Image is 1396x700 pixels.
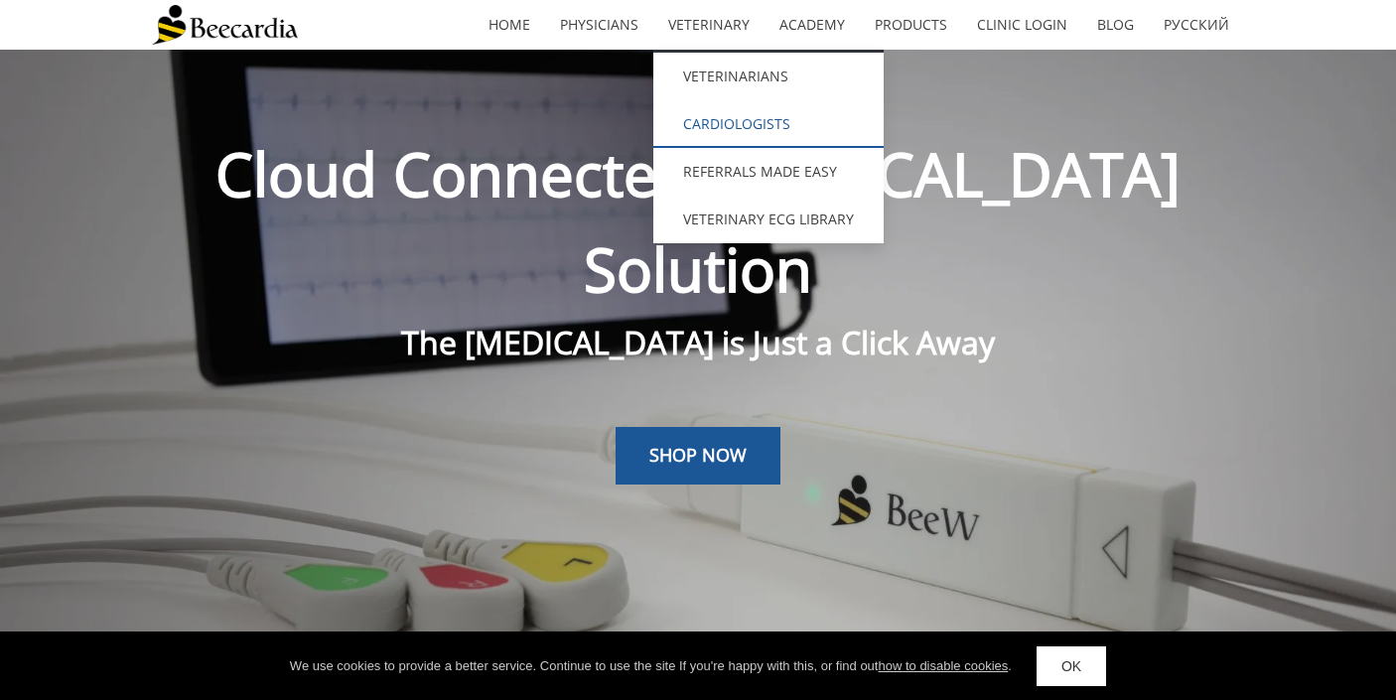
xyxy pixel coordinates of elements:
a: Русский [1149,2,1244,48]
a: Cardiologists [653,100,884,148]
a: Physicians [545,2,653,48]
a: Veterinary ECG Library [653,196,884,243]
a: Veterinarians [653,53,884,100]
a: Clinic Login [962,2,1082,48]
div: We use cookies to provide a better service. Continue to use the site If you're happy with this, o... [290,656,1012,676]
a: Blog [1082,2,1149,48]
span: SHOP NOW [649,443,747,467]
a: Referrals Made Easy [653,148,884,196]
a: how to disable cookies [878,658,1008,673]
a: home [474,2,545,48]
a: Veterinary [653,2,765,48]
a: Products [860,2,962,48]
a: SHOP NOW [616,427,780,485]
a: Academy [765,2,860,48]
img: Beecardia [152,5,298,45]
span: Cloud Connected [MEDICAL_DATA] Solution [215,133,1181,310]
span: The [MEDICAL_DATA] is Just a Click Away [401,321,995,363]
a: OK [1037,646,1106,686]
